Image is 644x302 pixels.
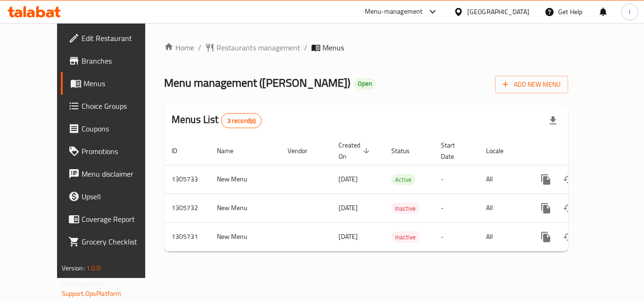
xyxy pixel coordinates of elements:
td: 1305732 [164,194,209,222]
span: Vendor [288,145,320,156]
div: Open [354,78,376,90]
a: Branches [61,49,165,72]
a: Choice Groups [61,95,165,117]
a: Promotions [61,140,165,163]
span: [DATE] [339,202,358,214]
span: Menu management ( [PERSON_NAME] ) [164,72,350,93]
button: more [535,168,557,191]
li: / [304,42,307,53]
button: Change Status [557,197,580,220]
button: Change Status [557,168,580,191]
nav: breadcrumb [164,42,568,53]
span: l [629,7,630,17]
table: enhanced table [164,137,633,252]
span: Restaurants management [216,42,300,53]
th: Actions [527,137,633,165]
a: Edit Restaurant [61,27,165,49]
div: Export file [542,109,564,132]
a: Menu disclaimer [61,163,165,185]
div: Menu-management [365,6,423,17]
span: Version: [62,262,85,274]
td: - [433,222,479,251]
td: 1305733 [164,165,209,194]
div: [GEOGRAPHIC_DATA] [467,7,529,17]
span: Get support on: [62,278,105,290]
button: Change Status [557,226,580,248]
span: 3 record(s) [222,116,262,125]
span: Promotions [82,146,157,157]
li: / [198,42,201,53]
span: Inactive [391,232,420,243]
div: Total records count [221,113,262,128]
span: Choice Groups [82,100,157,112]
td: All [479,194,527,222]
a: Home [164,42,194,53]
a: Menus [61,72,165,95]
button: Add New Menu [495,76,568,93]
span: ID [172,145,190,156]
a: Upsell [61,185,165,208]
span: Grocery Checklist [82,236,157,247]
span: Start Date [441,139,467,162]
td: New Menu [209,222,280,251]
span: Name [217,145,246,156]
h2: Menus List [172,113,262,128]
td: New Menu [209,194,280,222]
td: New Menu [209,165,280,194]
td: - [433,194,479,222]
span: Add New Menu [503,79,561,90]
span: Active [391,174,415,185]
button: more [535,226,557,248]
td: All [479,222,527,251]
span: Coupons [82,123,157,134]
span: 1.0.0 [86,262,101,274]
span: Open [354,80,376,88]
button: more [535,197,557,220]
span: Branches [82,55,157,66]
span: Menu disclaimer [82,168,157,180]
div: Inactive [391,231,420,243]
span: Coverage Report [82,213,157,225]
a: Restaurants management [205,42,300,53]
span: Menus [322,42,344,53]
span: Status [391,145,422,156]
span: [DATE] [339,230,358,243]
a: Grocery Checklist [61,230,165,253]
span: Locale [486,145,516,156]
a: Support.OpsPlatform [62,287,122,300]
span: [DATE] [339,173,358,185]
span: Created On [339,139,372,162]
td: 1305731 [164,222,209,251]
span: Menus [83,78,157,89]
a: Coverage Report [61,208,165,230]
td: All [479,165,527,194]
span: Upsell [82,191,157,202]
a: Coupons [61,117,165,140]
span: Inactive [391,203,420,214]
td: - [433,165,479,194]
span: Edit Restaurant [82,33,157,44]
